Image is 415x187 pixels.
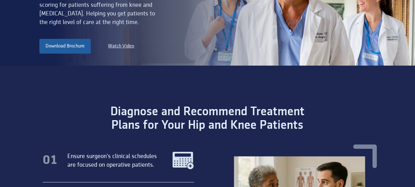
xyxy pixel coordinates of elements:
[43,154,58,167] div: 01
[39,39,91,54] a: Download Brochure
[83,105,332,132] div: Diagnose and Recommend Treatment Plans for Your Hip and Knee Patients
[108,43,134,50] a: Watch Video
[67,152,158,169] div: Ensure surgeon's clinical schedules are focused on operative patients.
